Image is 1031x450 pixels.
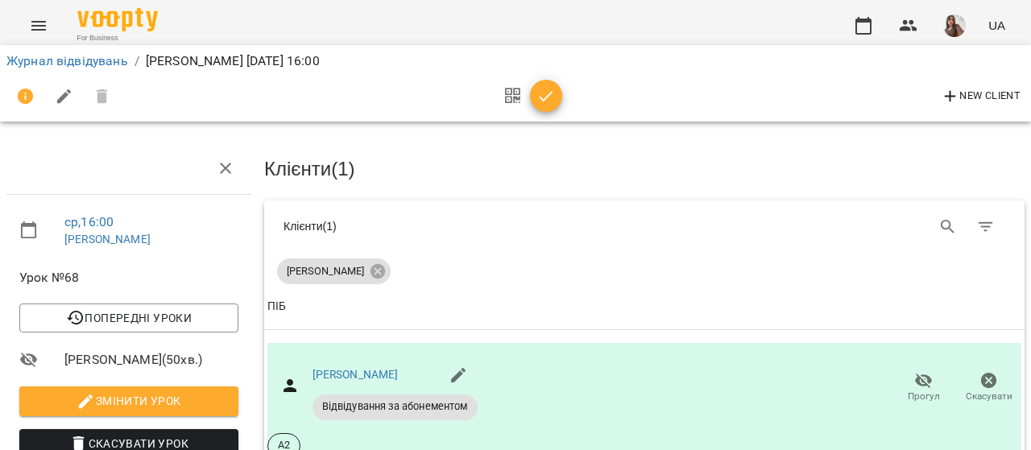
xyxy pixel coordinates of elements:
[135,52,139,71] li: /
[937,84,1025,109] button: New Client
[941,87,1021,106] span: New Client
[277,264,374,279] span: [PERSON_NAME]
[19,386,238,415] button: Змінити урок
[966,390,1012,403] span: Скасувати
[32,308,226,328] span: Попередні уроки
[267,297,1021,316] span: ПІБ
[32,391,226,411] span: Змінити урок
[277,258,391,284] div: [PERSON_NAME]
[313,399,478,414] span: Відвідування за абонементом
[264,200,1025,252] div: Table Toolbar
[891,365,956,411] button: Прогул
[267,297,286,316] div: ПІБ
[64,214,114,229] a: ср , 16:00
[929,208,967,246] button: Search
[146,52,320,71] p: [PERSON_NAME] [DATE] 16:00
[908,390,940,403] span: Прогул
[64,350,238,369] span: [PERSON_NAME] ( 50 хв. )
[64,233,151,246] a: [PERSON_NAME]
[956,365,1021,411] button: Скасувати
[264,159,1025,180] h3: Клієнти ( 1 )
[267,297,286,316] div: Sort
[967,208,1005,246] button: Фільтр
[77,33,158,43] span: For Business
[313,368,399,381] a: [PERSON_NAME]
[988,17,1005,34] span: UA
[6,53,128,68] a: Журнал відвідувань
[982,10,1012,40] button: UA
[6,52,1025,71] nav: breadcrumb
[19,268,238,287] span: Урок №68
[943,14,966,37] img: e785d2f60518c4d79e432088573c6b51.jpg
[19,303,238,332] button: Попередні уроки
[77,8,158,31] img: Voopty Logo
[284,218,632,234] div: Клієнти ( 1 )
[19,6,58,45] button: Menu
